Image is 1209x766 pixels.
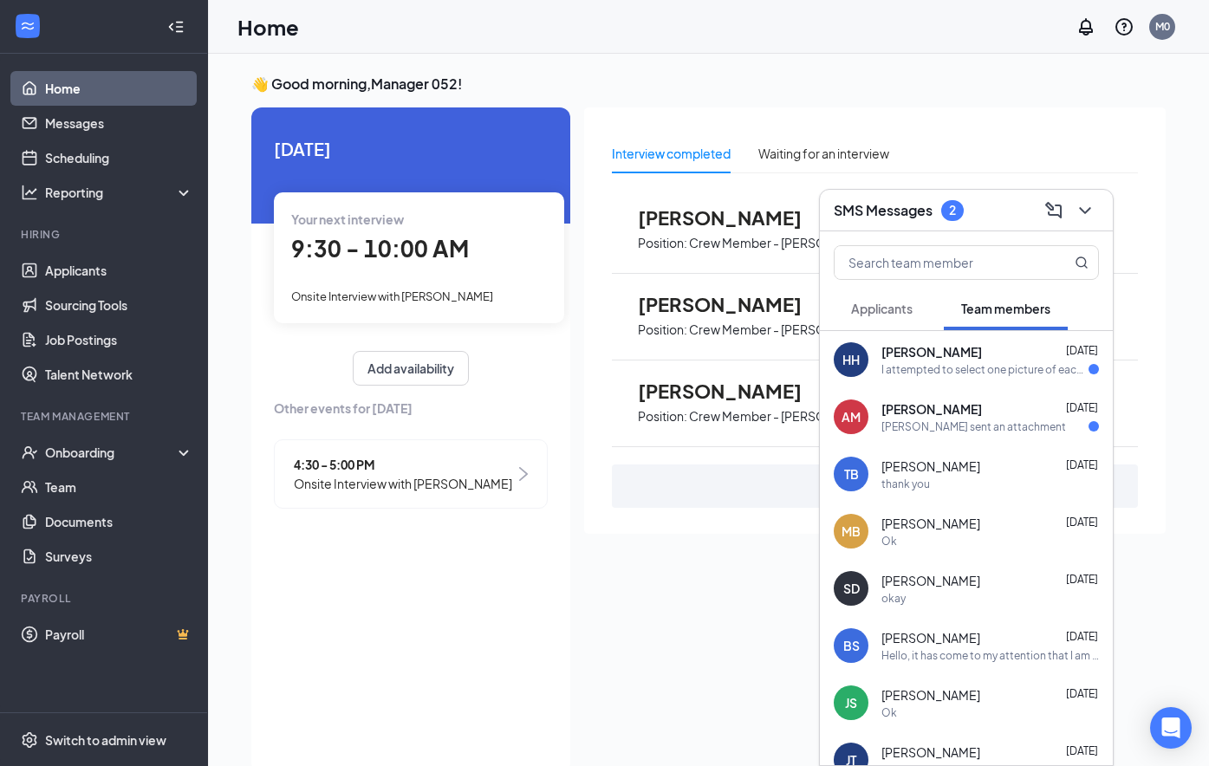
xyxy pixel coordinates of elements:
[1114,16,1134,37] svg: QuestionInfo
[612,144,731,163] div: Interview completed
[45,106,193,140] a: Messages
[842,523,861,540] div: MB
[881,343,982,360] span: [PERSON_NAME]
[1150,707,1192,749] div: Open Intercom Messenger
[1040,197,1068,224] button: ComposeMessage
[45,357,193,392] a: Talent Network
[1076,16,1096,37] svg: Notifications
[21,731,38,749] svg: Settings
[1066,687,1098,700] span: [DATE]
[881,648,1099,663] div: Hello, it has come to my attention that I am possibly sick. My symptoms are a sore throat and con...
[842,408,861,425] div: AM
[237,12,299,42] h1: Home
[1155,19,1170,34] div: M0
[1066,744,1098,757] span: [DATE]
[689,235,883,251] p: Crew Member - [PERSON_NAME].
[881,400,982,418] span: [PERSON_NAME]
[881,743,980,761] span: [PERSON_NAME]
[45,731,166,749] div: Switch to admin view
[21,409,190,424] div: Team Management
[294,455,512,474] span: 4:30 - 5:00 PM
[843,637,860,654] div: BS
[758,144,889,163] div: Waiting for an interview
[1066,344,1098,357] span: [DATE]
[1071,197,1099,224] button: ChevronDown
[1075,200,1095,221] svg: ChevronDown
[881,477,930,491] div: thank you
[689,408,883,425] p: Crew Member - [PERSON_NAME].
[842,351,860,368] div: HH
[851,301,913,316] span: Applicants
[961,301,1050,316] span: Team members
[1043,200,1064,221] svg: ComposeMessage
[844,465,859,483] div: TB
[881,591,906,606] div: okay
[881,629,980,646] span: [PERSON_NAME]
[274,135,548,162] span: [DATE]
[881,362,1089,377] div: I attempted to select one picture of each but system only let me select one. Can I bring the miss...
[21,591,190,606] div: Payroll
[1066,516,1098,529] span: [DATE]
[294,474,512,493] span: Onsite Interview with [PERSON_NAME]
[45,470,193,504] a: Team
[949,203,956,217] div: 2
[21,227,190,242] div: Hiring
[881,534,897,549] div: Ok
[291,211,404,227] span: Your next interview
[881,686,980,704] span: [PERSON_NAME]
[21,184,38,201] svg: Analysis
[251,75,1166,94] h3: 👋 Good morning, Manager 052 !
[1066,630,1098,643] span: [DATE]
[1066,573,1098,586] span: [DATE]
[353,351,469,386] button: Add availability
[638,321,687,338] p: Position:
[845,694,857,711] div: JS
[881,458,980,475] span: [PERSON_NAME]
[45,184,194,201] div: Reporting
[45,322,193,357] a: Job Postings
[45,444,179,461] div: Onboarding
[835,246,1040,279] input: Search team member
[45,504,193,539] a: Documents
[274,399,548,418] span: Other events for [DATE]
[21,444,38,461] svg: UserCheck
[881,419,1066,434] div: [PERSON_NAME] sent an attachment
[291,234,469,263] span: 9:30 - 10:00 AM
[881,705,897,720] div: Ok
[167,18,185,36] svg: Collapse
[881,572,980,589] span: [PERSON_NAME]
[291,289,493,303] span: Onsite Interview with [PERSON_NAME]
[45,253,193,288] a: Applicants
[689,321,883,338] p: Crew Member - [PERSON_NAME].
[45,288,193,322] a: Sourcing Tools
[843,580,860,597] div: SD
[638,408,687,425] p: Position:
[1066,401,1098,414] span: [DATE]
[45,617,193,652] a: PayrollCrown
[45,140,193,175] a: Scheduling
[638,293,829,315] span: [PERSON_NAME]
[834,201,933,220] h3: SMS Messages
[45,539,193,574] a: Surveys
[638,235,687,251] p: Position:
[1075,256,1089,269] svg: MagnifyingGlass
[45,71,193,106] a: Home
[19,17,36,35] svg: WorkstreamLogo
[638,380,829,402] span: [PERSON_NAME]
[638,206,829,229] span: [PERSON_NAME]
[881,515,980,532] span: [PERSON_NAME]
[1066,458,1098,471] span: [DATE]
